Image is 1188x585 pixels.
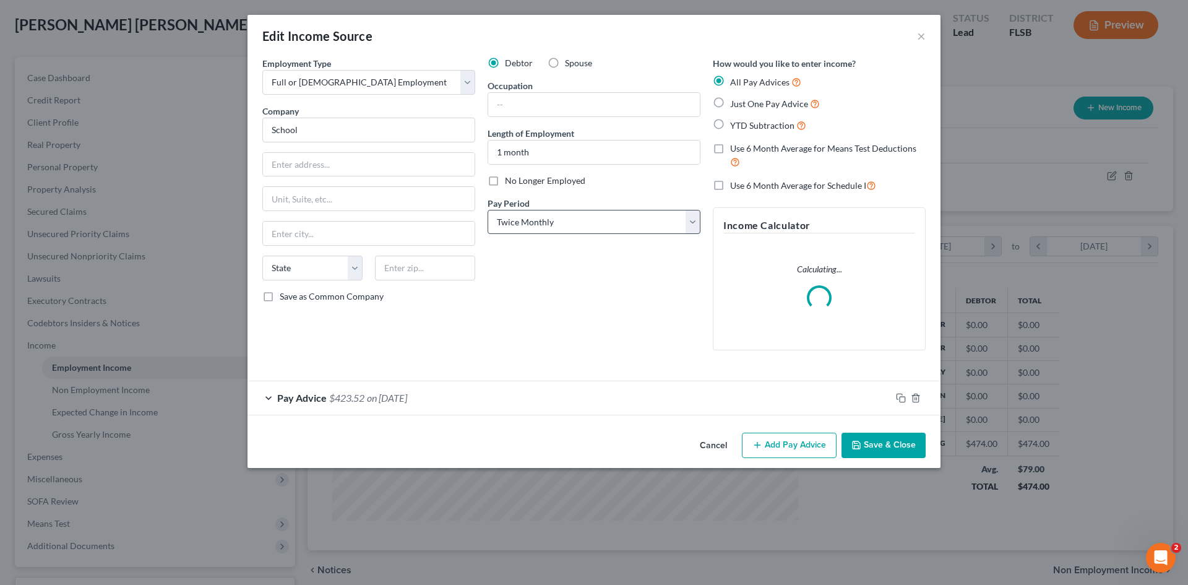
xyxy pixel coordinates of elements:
[277,392,327,404] span: Pay Advice
[488,127,574,140] label: Length of Employment
[565,58,592,68] span: Spouse
[488,93,700,116] input: --
[505,58,533,68] span: Debtor
[730,77,790,87] span: All Pay Advices
[917,28,926,43] button: ×
[262,106,299,116] span: Company
[742,433,837,459] button: Add Pay Advice
[1171,543,1181,553] span: 2
[262,27,372,45] div: Edit Income Source
[723,218,915,233] h5: Income Calculator
[488,198,530,209] span: Pay Period
[730,180,866,191] span: Use 6 Month Average for Schedule I
[1146,543,1176,573] iframe: Intercom live chat
[730,98,808,109] span: Just One Pay Advice
[488,79,533,92] label: Occupation
[730,120,794,131] span: YTD Subtraction
[367,392,407,404] span: on [DATE]
[263,187,475,210] input: Unit, Suite, etc...
[505,175,585,186] span: No Longer Employed
[262,58,331,69] span: Employment Type
[713,57,856,70] label: How would you like to enter income?
[263,153,475,176] input: Enter address...
[730,143,916,154] span: Use 6 Month Average for Means Test Deductions
[690,434,737,459] button: Cancel
[723,263,915,275] p: Calculating...
[262,118,475,142] input: Search company by name...
[280,291,384,301] span: Save as Common Company
[375,256,475,280] input: Enter zip...
[329,392,364,404] span: $423.52
[841,433,926,459] button: Save & Close
[263,222,475,245] input: Enter city...
[488,141,700,164] input: ex: 2 years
